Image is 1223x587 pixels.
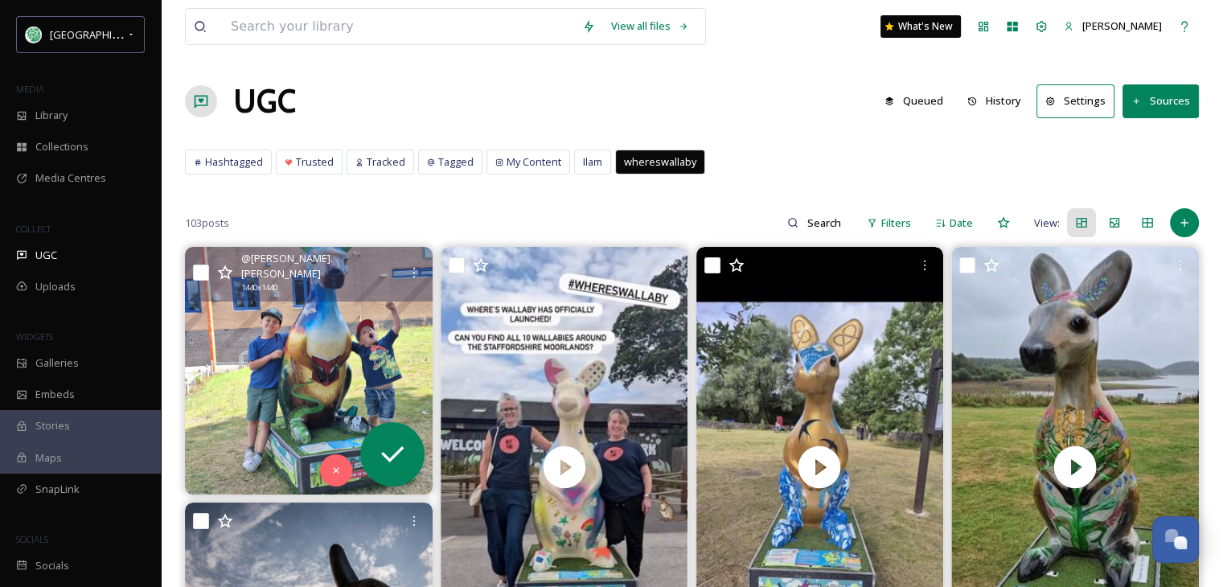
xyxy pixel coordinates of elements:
[35,355,79,371] span: Galleries
[624,154,696,170] span: whereswallaby
[26,27,42,43] img: Facebook%20Icon.png
[16,223,51,235] span: COLLECT
[35,387,75,402] span: Embeds
[507,154,561,170] span: My Content
[16,330,53,343] span: WIDGETS
[603,10,697,42] a: View all files
[583,154,602,170] span: Ilam
[35,108,68,123] span: Library
[233,77,296,125] a: UGC
[35,418,70,433] span: Stories
[35,170,106,186] span: Media Centres
[16,533,48,545] span: SOCIALS
[959,85,1029,117] button: History
[876,85,959,117] a: Queued
[223,9,574,44] input: Search your library
[1082,18,1162,33] span: [PERSON_NAME]
[950,216,973,231] span: Date
[1036,84,1122,117] a: Settings
[1034,216,1060,231] span: View:
[185,247,433,495] img: Our wallabies have now all been herded in, are enjoying a well earned rest in their winter quarte...
[438,154,474,170] span: Tagged
[35,450,62,466] span: Maps
[881,216,911,231] span: Filters
[876,85,951,117] button: Queued
[50,27,152,42] span: [GEOGRAPHIC_DATA]
[35,139,88,154] span: Collections
[185,216,229,231] span: 103 posts
[1122,84,1199,117] button: Sources
[367,154,405,170] span: Tracked
[959,85,1037,117] a: History
[1152,516,1199,563] button: Open Chat
[16,83,44,95] span: MEDIA
[1056,10,1170,42] a: [PERSON_NAME]
[35,558,69,573] span: Socials
[241,251,400,281] span: @ [PERSON_NAME].[PERSON_NAME]
[880,15,961,38] a: What's New
[205,154,263,170] span: Hashtagged
[296,154,334,170] span: Trusted
[241,282,277,293] span: 1440 x 1440
[1036,84,1114,117] button: Settings
[35,279,76,294] span: Uploads
[798,207,851,239] input: Search
[35,248,57,263] span: UGC
[35,482,80,497] span: SnapLink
